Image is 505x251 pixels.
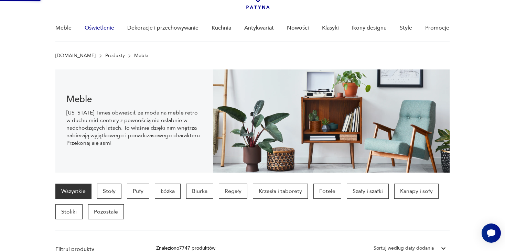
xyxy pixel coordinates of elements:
[400,15,412,41] a: Style
[155,184,181,199] a: Łóżka
[352,15,387,41] a: Ikony designu
[88,204,124,219] a: Pozostałe
[212,15,231,41] a: Kuchnia
[66,95,202,103] h1: Meble
[55,204,83,219] a: Stoliki
[287,15,309,41] a: Nowości
[85,15,114,41] a: Oświetlenie
[55,184,92,199] a: Wszystkie
[55,15,72,41] a: Meble
[127,15,198,41] a: Dekoracje i przechowywanie
[322,15,339,41] a: Klasyki
[482,223,501,243] iframe: Smartsupp widget button
[313,184,341,199] a: Fotele
[213,69,449,173] img: Meble
[253,184,308,199] a: Krzesła i taborety
[127,184,149,199] a: Pufy
[425,15,449,41] a: Promocje
[105,53,125,58] a: Produkty
[134,53,148,58] p: Meble
[66,109,202,147] p: [US_STATE] Times obwieścił, że moda na meble retro w duchu mid-century z pewnością nie osłabnie w...
[394,184,439,199] a: Kanapy i sofy
[219,184,247,199] a: Regały
[55,53,96,58] a: [DOMAIN_NAME]
[244,15,274,41] a: Antykwariat
[186,184,213,199] a: Biurka
[97,184,121,199] a: Stoły
[347,184,389,199] a: Szafy i szafki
